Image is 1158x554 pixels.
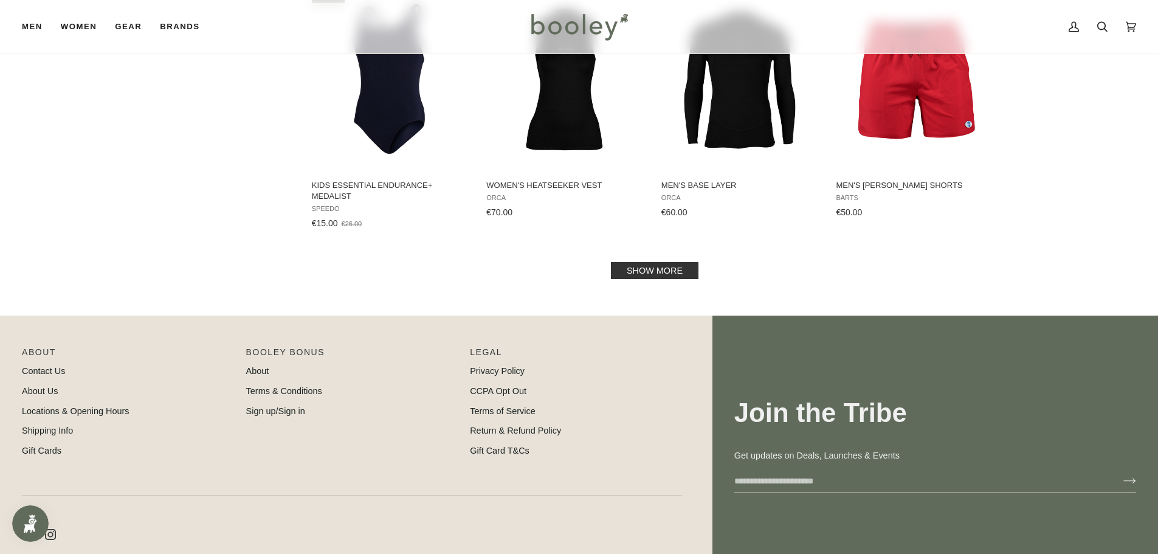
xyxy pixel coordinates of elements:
[470,406,536,416] a: Terms of Service
[61,21,97,33] span: Women
[836,180,993,191] span: Men's [PERSON_NAME] Shorts
[470,386,526,396] a: CCPA Opt Out
[470,426,561,435] a: Return & Refund Policy
[661,180,819,191] span: Men's Base Layer
[342,220,362,227] span: €26.00
[22,406,129,416] a: Locations & Opening Hours
[734,396,1136,430] h3: Join the Tribe
[470,346,682,365] p: Pipeline_Footer Sub
[836,207,862,217] span: €50.00
[526,9,632,44] img: Booley
[246,346,458,365] p: Booley Bonus
[22,366,65,376] a: Contact Us
[115,21,142,33] span: Gear
[611,262,698,279] a: Show more
[246,386,322,396] a: Terms & Conditions
[661,194,819,202] span: Orca
[734,470,1104,493] input: your-email@example.com
[312,218,338,228] span: €15.00
[1104,471,1136,491] button: Join
[22,21,43,33] span: Men
[836,194,993,202] span: Barts
[661,207,688,217] span: €60.00
[246,366,269,376] a: About
[312,266,998,275] div: Pagination
[12,505,49,542] iframe: Button to open loyalty program pop-up
[486,207,512,217] span: €70.00
[470,366,525,376] a: Privacy Policy
[160,21,199,33] span: Brands
[486,180,644,191] span: Women's Heatseeker Vest
[312,205,469,213] span: Speedo
[22,446,61,455] a: Gift Cards
[22,426,73,435] a: Shipping Info
[22,386,58,396] a: About Us
[470,446,529,455] a: Gift Card T&Cs
[486,194,644,202] span: Orca
[312,180,469,202] span: Kids Essential Endurance+ Medalist
[734,449,1136,463] p: Get updates on Deals, Launches & Events
[22,346,234,365] p: Pipeline_Footer Main
[246,406,305,416] a: Sign up/Sign in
